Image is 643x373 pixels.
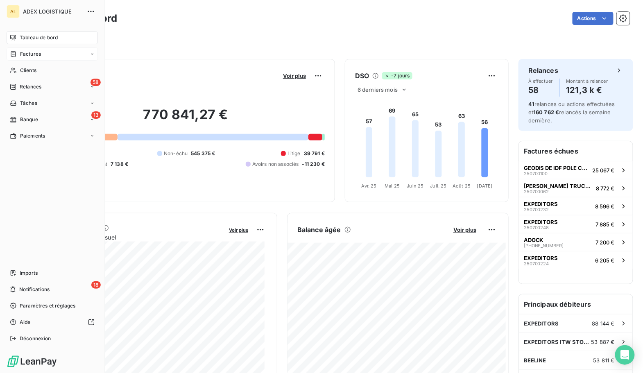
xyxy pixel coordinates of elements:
tspan: Avr. 25 [362,183,377,189]
span: 8 596 € [595,203,615,210]
span: Tâches [20,99,37,107]
button: EXPEDITORS2507002487 885 € [519,215,633,233]
span: Chiffre d'affaires mensuel [46,233,223,242]
span: 41 [528,101,534,107]
span: 250700232 [524,207,549,212]
span: 25 067 € [593,167,615,174]
span: 13 [91,111,101,119]
tspan: [DATE] [477,183,493,189]
span: 250700224 [524,261,549,266]
span: 18 [91,281,101,289]
span: Notifications [19,286,50,293]
span: 7 885 € [596,221,615,228]
span: 6 derniers mois [358,86,398,93]
div: AL [7,5,20,18]
span: 250700248 [524,225,549,230]
span: Déconnexion [20,335,51,342]
span: EXPEDITORS [524,320,559,327]
span: -7 jours [382,72,412,79]
tspan: Juin 25 [407,183,424,189]
h4: 121,3 k € [566,84,608,97]
span: ADEX LOGISTIQUE [23,8,82,15]
span: Litige [288,150,301,157]
span: 545 375 € [191,150,215,157]
button: [PERSON_NAME] TRUCKS [GEOGRAPHIC_DATA]2507000628 772 € [519,179,633,197]
button: Voir plus [226,226,251,233]
span: Voir plus [229,227,248,233]
span: Clients [20,67,36,74]
span: Voir plus [453,226,476,233]
div: Open Intercom Messenger [615,345,635,365]
span: 160 762 € [533,109,559,115]
span: 8 772 € [596,185,615,192]
span: Aide [20,319,31,326]
button: EXPEDITORS2507002328 596 € [519,197,633,215]
span: 53 887 € [591,339,615,345]
span: 53 811 € [593,357,615,364]
span: 7 200 € [596,239,615,246]
tspan: Mai 25 [385,183,400,189]
span: EXPEDITORS [524,201,558,207]
span: [PERSON_NAME] TRUCKS [GEOGRAPHIC_DATA] [524,183,593,189]
button: Voir plus [451,226,479,233]
span: Relances [20,83,41,90]
button: EXPEDITORS2507002246 205 € [519,251,633,269]
button: Actions [573,12,614,25]
h6: Relances [528,66,558,75]
h6: Factures échues [519,141,633,161]
span: 58 [91,79,101,86]
span: Paiements [20,132,45,140]
span: relances ou actions effectuées et relancés la semaine dernière. [528,101,615,124]
span: Paramètres et réglages [20,302,75,310]
button: ADOCK[PHONE_NUMBER]7 200 € [519,233,633,251]
span: EXPEDITORS [524,219,558,225]
h2: 770 841,27 € [46,106,325,131]
h6: Principaux débiteurs [519,294,633,314]
span: 88 144 € [592,320,615,327]
span: Montant à relancer [566,79,608,84]
span: Non-échu [164,150,188,157]
tspan: Juil. 25 [430,183,447,189]
span: EXPEDITORS ITW STOCKAGE [524,339,591,345]
h6: DSO [355,71,369,81]
span: BEELINE [524,357,546,364]
span: À effectuer [528,79,553,84]
a: Aide [7,316,98,329]
h6: Balance âgée [297,225,341,235]
span: Imports [20,269,38,277]
span: ADOCK [524,237,543,243]
img: Logo LeanPay [7,355,57,368]
span: 250700062 [524,189,549,194]
span: -11 230 € [302,161,325,168]
tspan: Août 25 [453,183,471,189]
span: [PHONE_NUMBER] [524,243,564,248]
button: GEODIS DE IDF POLE COURSES ET SPECIAL25070010025 067 € [519,161,633,179]
span: Factures [20,50,41,58]
span: Banque [20,116,38,123]
span: 250700100 [524,171,548,176]
span: Avoirs non associés [252,161,299,168]
button: Voir plus [281,72,308,79]
h4: 58 [528,84,553,97]
span: GEODIS DE IDF POLE COURSES ET SPECIAL [524,165,589,171]
span: Tableau de bord [20,34,58,41]
span: Voir plus [283,72,306,79]
span: 6 205 € [595,257,615,264]
span: 7 138 € [111,161,128,168]
span: EXPEDITORS [524,255,558,261]
span: 39 791 € [304,150,325,157]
